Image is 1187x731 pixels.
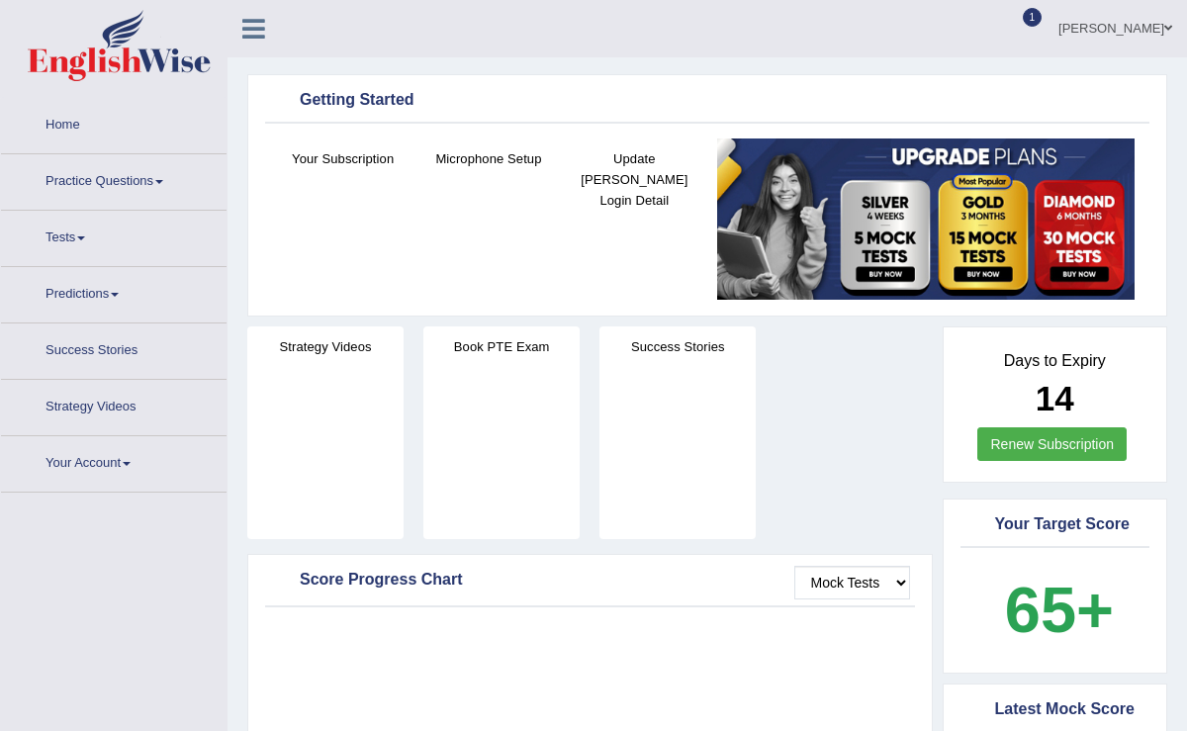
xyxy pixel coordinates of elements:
[425,148,551,169] h4: Microphone Setup
[1,154,227,204] a: Practice Questions
[423,336,580,357] h4: Book PTE Exam
[977,427,1127,461] a: Renew Subscription
[1,380,227,429] a: Strategy Videos
[965,695,1145,725] div: Latest Mock Score
[1,211,227,260] a: Tests
[1005,574,1114,646] b: 65+
[1023,8,1043,27] span: 1
[965,510,1145,540] div: Your Target Score
[599,336,756,357] h4: Success Stories
[270,566,910,595] div: Score Progress Chart
[965,352,1145,370] h4: Days to Expiry
[280,148,406,169] h4: Your Subscription
[1,323,227,373] a: Success Stories
[572,148,697,211] h4: Update [PERSON_NAME] Login Detail
[1,98,227,147] a: Home
[1,267,227,317] a: Predictions
[247,336,404,357] h4: Strategy Videos
[717,138,1135,300] img: small5.jpg
[270,86,1144,116] div: Getting Started
[1036,379,1074,417] b: 14
[1,436,227,486] a: Your Account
